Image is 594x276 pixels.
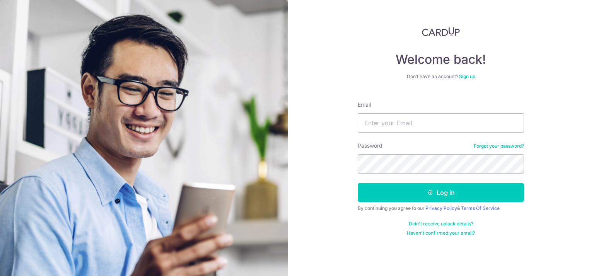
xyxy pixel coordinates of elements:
img: CardUp Logo [422,27,460,36]
h4: Welcome back! [358,52,524,67]
label: Password [358,142,382,150]
div: By continuing you agree to our & [358,205,524,211]
div: Don’t have an account? [358,73,524,80]
button: Log in [358,183,524,202]
a: Haven't confirmed your email? [407,230,475,236]
a: Privacy Policy [425,205,457,211]
input: Enter your Email [358,113,524,133]
a: Didn't receive unlock details? [409,221,473,227]
a: Sign up [459,73,475,79]
a: Forgot your password? [474,143,524,149]
label: Email [358,101,371,109]
a: Terms Of Service [461,205,500,211]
